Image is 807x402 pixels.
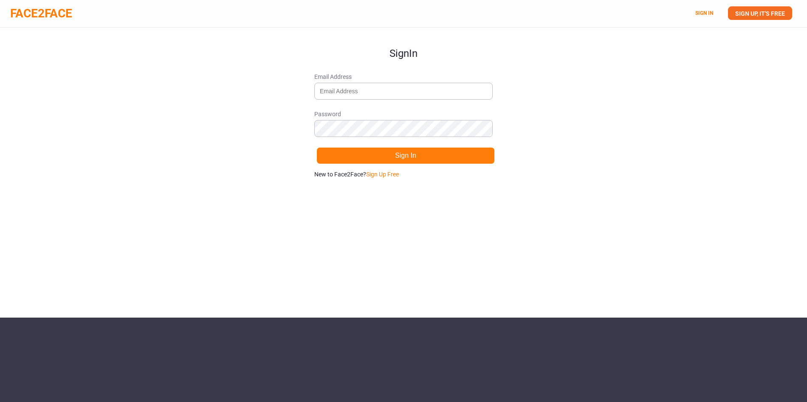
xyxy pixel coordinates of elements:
a: SIGN IN [695,10,713,16]
p: New to Face2Face? [314,170,493,179]
span: Email Address [314,73,493,81]
a: SIGN UP, IT'S FREE [728,6,792,20]
input: Email Address [314,83,493,100]
a: Sign Up Free [366,171,399,178]
input: Password [314,120,493,137]
a: FACE2FACE [10,6,72,20]
h1: Sign In [314,28,493,59]
button: Sign In [316,147,495,164]
span: Password [314,110,493,118]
